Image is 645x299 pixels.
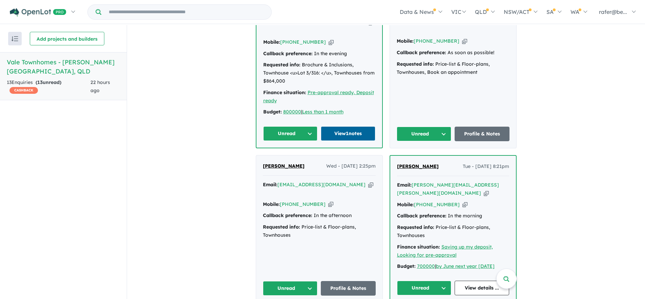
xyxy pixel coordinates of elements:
[263,109,282,115] strong: Budget:
[263,212,312,218] strong: Callback preference:
[263,50,375,58] div: In the evening
[414,38,459,44] a: [PHONE_NUMBER]
[436,263,495,269] a: by June next year [DATE]
[263,108,375,116] div: |
[263,126,318,141] button: Unread
[283,109,301,115] a: 800000
[263,212,376,220] div: In the afternoon
[397,127,452,141] button: Unread
[397,244,440,250] strong: Finance situation:
[329,39,334,46] button: Copy
[397,281,452,295] button: Unread
[462,201,467,208] button: Copy
[263,62,300,68] strong: Requested info:
[397,49,509,57] div: As soon as possible!
[280,39,326,45] a: [PHONE_NUMBER]
[302,109,344,115] a: Less than 1 month
[397,49,446,56] strong: Callback preference:
[263,181,277,188] strong: Email:
[397,201,414,208] strong: Mobile:
[321,281,376,296] a: Profile & Notes
[463,163,509,171] span: Tue - [DATE] 8:21pm
[12,36,18,41] img: sort.svg
[37,79,43,85] span: 13
[280,201,326,207] a: [PHONE_NUMBER]
[263,50,313,57] strong: Callback preference:
[103,5,270,19] input: Try estate name, suburb, builder or developer
[397,212,509,220] div: In the morning
[397,38,414,44] strong: Mobile:
[263,201,280,207] strong: Mobile:
[484,190,489,197] button: Copy
[263,61,375,85] div: Brochure & Inclusions, Townhouse <u>Lot 3/316: </u>, Townhouses from $864,000
[326,162,376,170] span: Wed - [DATE] 2:25pm
[321,126,375,141] a: View1notes
[30,32,104,45] button: Add projects and builders
[397,60,509,77] div: Price-list & Floor-plans, Townhouses, Book an appointment
[397,262,509,271] div: |
[455,127,509,141] a: Profile & Notes
[397,163,439,171] a: [PERSON_NAME]
[36,79,61,85] strong: ( unread)
[7,58,120,76] h5: Vale Townhomes - [PERSON_NAME][GEOGRAPHIC_DATA] , QLD
[9,87,38,94] span: CASHBACK
[277,181,366,188] a: [EMAIL_ADDRESS][DOMAIN_NAME]
[263,224,300,230] strong: Requested info:
[10,8,66,17] img: Openlot PRO Logo White
[263,89,306,95] strong: Finance situation:
[462,38,467,45] button: Copy
[397,263,416,269] strong: Budget:
[397,244,493,258] a: Saving up my deposit, Looking for pre-approval
[263,162,305,170] a: [PERSON_NAME]
[328,201,333,208] button: Copy
[414,201,460,208] a: [PHONE_NUMBER]
[90,79,110,93] span: 22 hours ago
[263,223,376,239] div: Price-list & Floor-plans, Townhouses
[263,39,280,45] strong: Mobile:
[455,281,509,295] a: View details ...
[417,263,435,269] a: 700000
[263,163,305,169] span: [PERSON_NAME]
[397,223,509,240] div: Price-list & Floor-plans, Townhouses
[368,181,373,188] button: Copy
[397,213,446,219] strong: Callback preference:
[397,182,499,196] a: [PERSON_NAME][EMAIL_ADDRESS][PERSON_NAME][DOMAIN_NAME]
[263,281,318,296] button: Unread
[397,61,434,67] strong: Requested info:
[397,182,412,188] strong: Email:
[397,163,439,169] span: [PERSON_NAME]
[263,89,374,104] a: Pre-approval ready, Deposit ready
[7,79,90,95] div: 13 Enquir ies
[397,224,434,230] strong: Requested info:
[599,8,627,15] span: rafer@be...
